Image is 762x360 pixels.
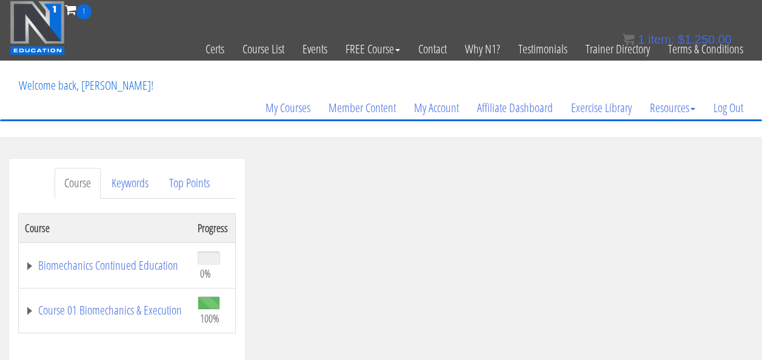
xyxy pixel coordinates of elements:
[468,79,562,137] a: Affiliate Dashboard
[192,213,235,242] th: Progress
[638,33,644,46] span: 1
[319,79,405,137] a: Member Content
[233,19,293,79] a: Course List
[405,79,468,137] a: My Account
[159,168,219,199] a: Top Points
[641,79,704,137] a: Resources
[678,33,732,46] bdi: 1,250.00
[200,267,211,280] span: 0%
[562,79,641,137] a: Exercise Library
[196,19,233,79] a: Certs
[336,19,409,79] a: FREE Course
[577,19,659,79] a: Trainer Directory
[623,33,635,45] img: icon11.png
[409,19,456,79] a: Contact
[55,168,101,199] a: Course
[293,19,336,79] a: Events
[19,213,192,242] th: Course
[25,304,185,316] a: Course 01 Biomechanics & Execution
[623,33,732,46] a: 1 item: $1,250.00
[256,79,319,137] a: My Courses
[456,19,509,79] a: Why N1?
[704,79,752,137] a: Log Out
[678,33,684,46] span: $
[25,259,185,272] a: Biomechanics Continued Education
[659,19,752,79] a: Terms & Conditions
[200,312,219,325] span: 100%
[10,61,162,110] p: Welcome back, [PERSON_NAME]!
[509,19,577,79] a: Testimonials
[102,168,158,199] a: Keywords
[76,4,92,19] span: 1
[10,1,65,55] img: n1-education
[65,1,92,18] a: 1
[648,33,674,46] span: item:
